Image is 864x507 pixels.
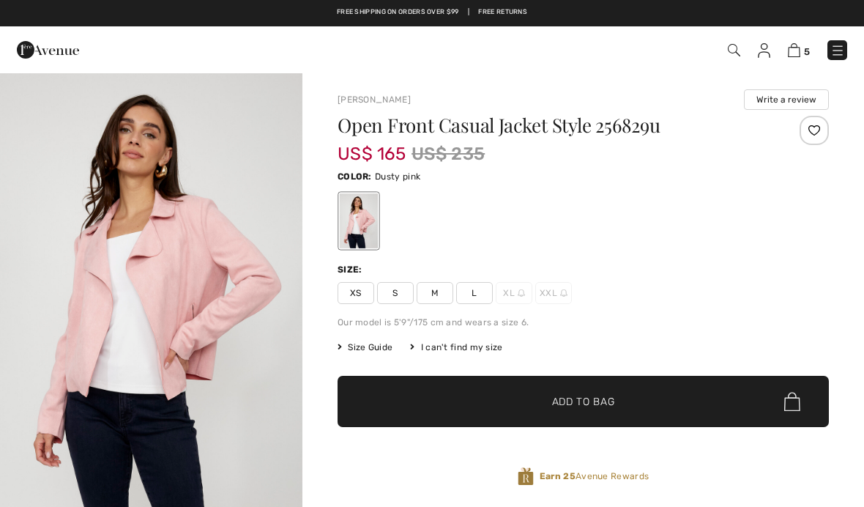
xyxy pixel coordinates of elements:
[337,7,459,18] a: Free shipping on orders over $99
[410,341,502,354] div: I can't find my size
[540,471,576,481] strong: Earn 25
[17,35,79,64] img: 1ère Avenue
[338,95,411,105] a: [PERSON_NAME]
[788,43,800,57] img: Shopping Bag
[560,289,567,297] img: ring-m.svg
[338,282,374,304] span: XS
[338,316,829,329] div: Our model is 5'9"/175 cm and wears a size 6.
[338,116,747,135] h1: Open Front Casual Jacket Style 256829u
[728,44,740,56] img: Search
[338,263,365,276] div: Size:
[417,282,453,304] span: M
[17,42,79,56] a: 1ère Avenue
[411,141,485,167] span: US$ 235
[540,470,649,483] span: Avenue Rewards
[744,89,829,110] button: Write a review
[338,129,406,164] span: US$ 165
[758,43,770,58] img: My Info
[338,171,372,182] span: Color:
[338,341,392,354] span: Size Guide
[830,43,845,58] img: Menu
[784,392,800,411] img: Bag.svg
[338,376,829,427] button: Add to Bag
[468,7,469,18] span: |
[340,193,378,248] div: Dusty pink
[788,41,810,59] a: 5
[518,289,525,297] img: ring-m.svg
[552,394,615,410] span: Add to Bag
[375,171,420,182] span: Dusty pink
[478,7,527,18] a: Free Returns
[456,282,493,304] span: L
[496,282,532,304] span: XL
[804,46,810,57] span: 5
[535,282,572,304] span: XXL
[518,467,534,486] img: Avenue Rewards
[377,282,414,304] span: S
